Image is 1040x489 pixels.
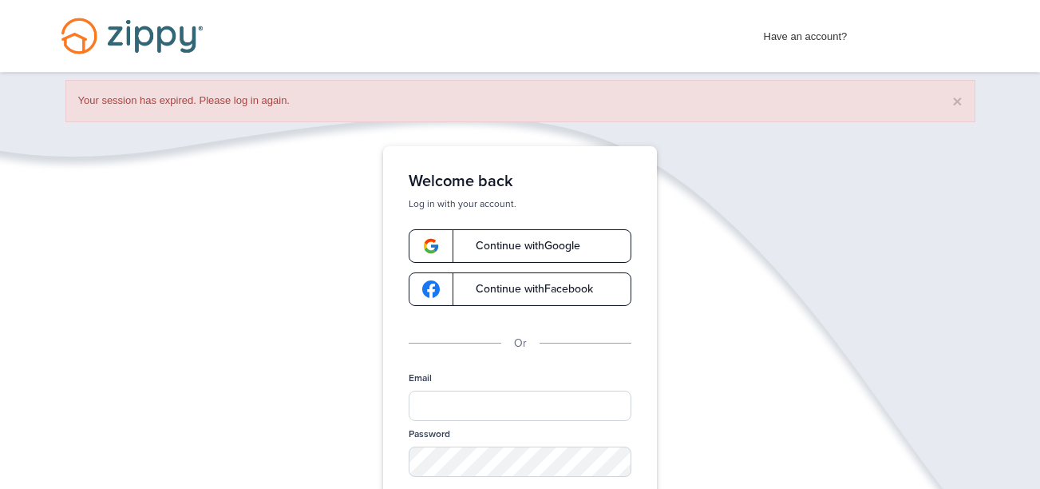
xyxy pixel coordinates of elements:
[460,284,593,295] span: Continue with Facebook
[409,172,631,191] h1: Welcome back
[409,372,432,385] label: Email
[409,272,631,306] a: google-logoContinue withFacebook
[409,197,631,210] p: Log in with your account.
[952,93,962,109] button: ×
[65,80,975,122] div: Your session has expired. Please log in again.
[409,229,631,263] a: google-logoContinue withGoogle
[409,391,631,421] input: Email
[764,20,848,46] span: Have an account?
[514,335,527,352] p: Or
[422,237,440,255] img: google-logo
[422,280,440,298] img: google-logo
[460,241,580,252] span: Continue with Google
[409,427,450,441] label: Password
[409,447,631,477] input: Password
